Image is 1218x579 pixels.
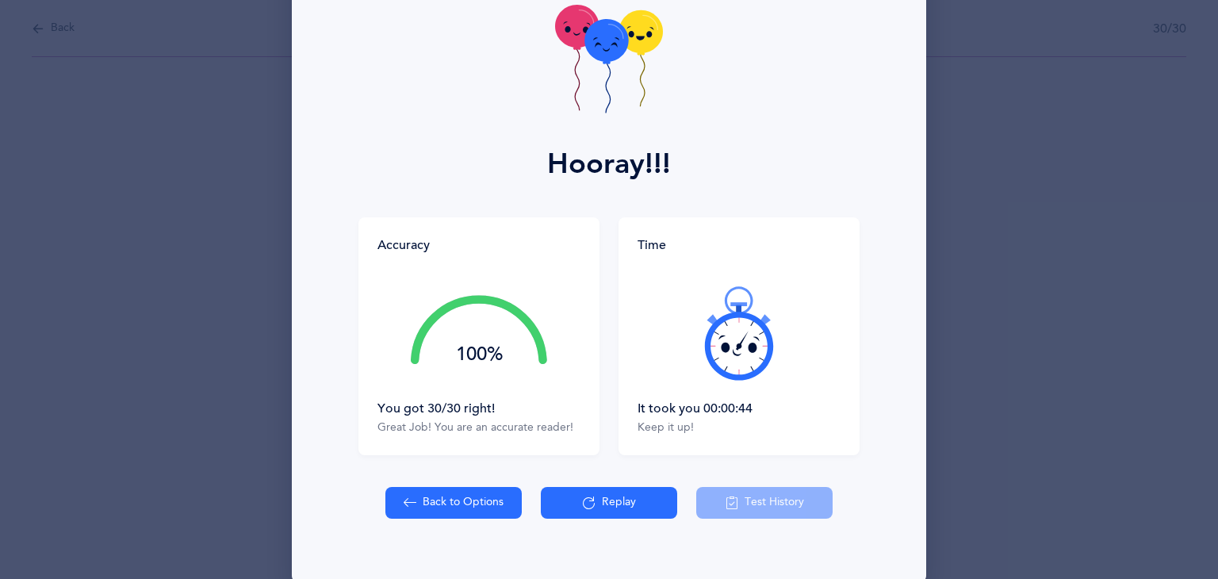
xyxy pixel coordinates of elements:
div: You got 30/30 right! [377,400,580,417]
div: 100% [411,345,547,364]
div: It took you 00:00:44 [638,400,841,417]
button: Back to Options [385,487,522,519]
div: Hooray!!! [547,143,671,186]
div: Great Job! You are an accurate reader! [377,420,580,436]
button: Replay [541,487,677,519]
div: Time [638,236,841,254]
div: Keep it up! [638,420,841,436]
div: Accuracy [377,236,430,254]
